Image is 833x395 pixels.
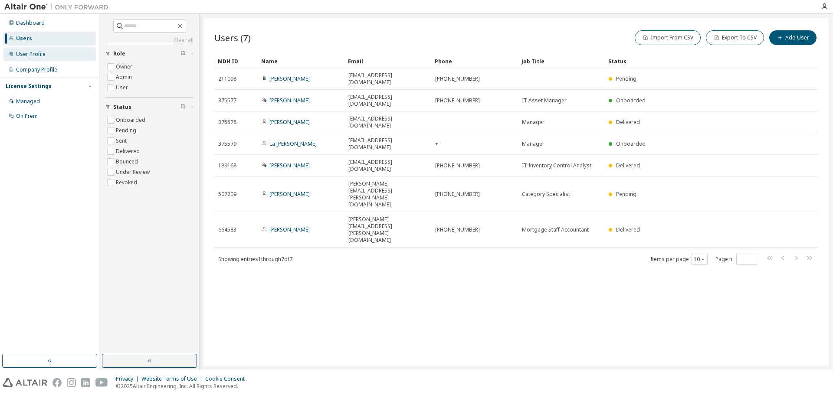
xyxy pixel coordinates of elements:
a: [PERSON_NAME] [269,226,310,233]
a: Clear all [105,37,193,44]
button: Import From CSV [635,30,701,45]
span: [EMAIL_ADDRESS][DOMAIN_NAME] [348,94,427,108]
img: youtube.svg [95,378,108,387]
span: Showing entries 1 through 7 of 7 [218,255,292,263]
span: 664583 [218,226,236,233]
div: Job Title [521,54,601,68]
span: Delivered [616,118,640,126]
img: Altair One [4,3,113,11]
label: Bounced [116,157,140,167]
div: Dashboard [16,20,45,26]
button: Export To CSV [706,30,764,45]
a: La [PERSON_NAME] [269,140,317,147]
span: 189168 [218,162,236,169]
a: [PERSON_NAME] [269,190,310,198]
div: Managed [16,98,40,105]
span: Manager [522,140,544,147]
span: [EMAIL_ADDRESS][DOMAIN_NAME] [348,72,427,86]
span: Delivered [616,162,640,169]
div: Status [608,54,773,68]
label: Under Review [116,167,151,177]
label: User [116,82,130,93]
span: Category Specialist [522,191,570,198]
span: 375579 [218,140,236,147]
span: [EMAIL_ADDRESS][DOMAIN_NAME] [348,137,427,151]
span: Mortgage Staff Accountant [522,226,589,233]
span: 375578 [218,119,236,126]
div: MDH ID [218,54,254,68]
a: [PERSON_NAME] [269,75,310,82]
span: Clear filter [180,104,186,111]
button: Add User [769,30,817,45]
label: Sent [116,136,128,146]
div: Users [16,35,32,42]
div: On Prem [16,113,38,120]
a: [PERSON_NAME] [269,118,310,126]
label: Pending [116,125,138,136]
span: [EMAIL_ADDRESS][DOMAIN_NAME] [348,115,427,129]
span: Onboarded [616,140,646,147]
button: Status [105,98,193,117]
span: [EMAIL_ADDRESS][DOMAIN_NAME] [348,159,427,173]
label: Revoked [116,177,139,188]
span: [PERSON_NAME][EMAIL_ADDRESS][PERSON_NAME][DOMAIN_NAME] [348,216,427,244]
span: Role [113,50,125,57]
span: 211098 [218,75,236,82]
div: User Profile [16,51,46,58]
img: linkedin.svg [81,378,90,387]
span: [PHONE_NUMBER] [435,75,480,82]
span: [PHONE_NUMBER] [435,226,480,233]
a: [PERSON_NAME] [269,97,310,104]
span: Onboarded [616,97,646,104]
span: IT Inventory Control Analyst [522,162,591,169]
label: Owner [116,62,134,72]
span: Pending [616,190,636,198]
span: Delivered [616,226,640,233]
label: Admin [116,72,134,82]
span: [PHONE_NUMBER] [435,191,480,198]
span: Items per page [650,254,708,265]
span: 375577 [218,97,236,104]
div: Name [261,54,341,68]
span: 507209 [218,191,236,198]
span: Users (7) [214,32,251,44]
span: [PHONE_NUMBER] [435,162,480,169]
div: License Settings [6,83,52,90]
span: Pending [616,75,636,82]
a: [PERSON_NAME] [269,162,310,169]
label: Delivered [116,146,141,157]
span: IT Asset Manager [522,97,567,104]
div: Privacy [116,375,141,382]
img: instagram.svg [67,378,76,387]
span: [PERSON_NAME][EMAIL_ADDRESS][PERSON_NAME][DOMAIN_NAME] [348,180,427,208]
span: [PHONE_NUMBER] [435,97,480,104]
button: Role [105,44,193,63]
span: Clear filter [180,50,186,57]
div: Cookie Consent [205,375,250,382]
div: Company Profile [16,66,57,73]
div: Email [348,54,428,68]
button: 10 [694,256,705,263]
div: Website Terms of Use [141,375,205,382]
span: Manager [522,119,544,126]
span: Page n. [715,254,757,265]
label: Onboarded [116,115,147,125]
span: + [435,140,438,147]
div: Phone [435,54,515,68]
img: facebook.svg [52,378,62,387]
span: Status [113,104,131,111]
p: © 2025 Altair Engineering, Inc. All Rights Reserved. [116,382,250,390]
img: altair_logo.svg [3,378,47,387]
